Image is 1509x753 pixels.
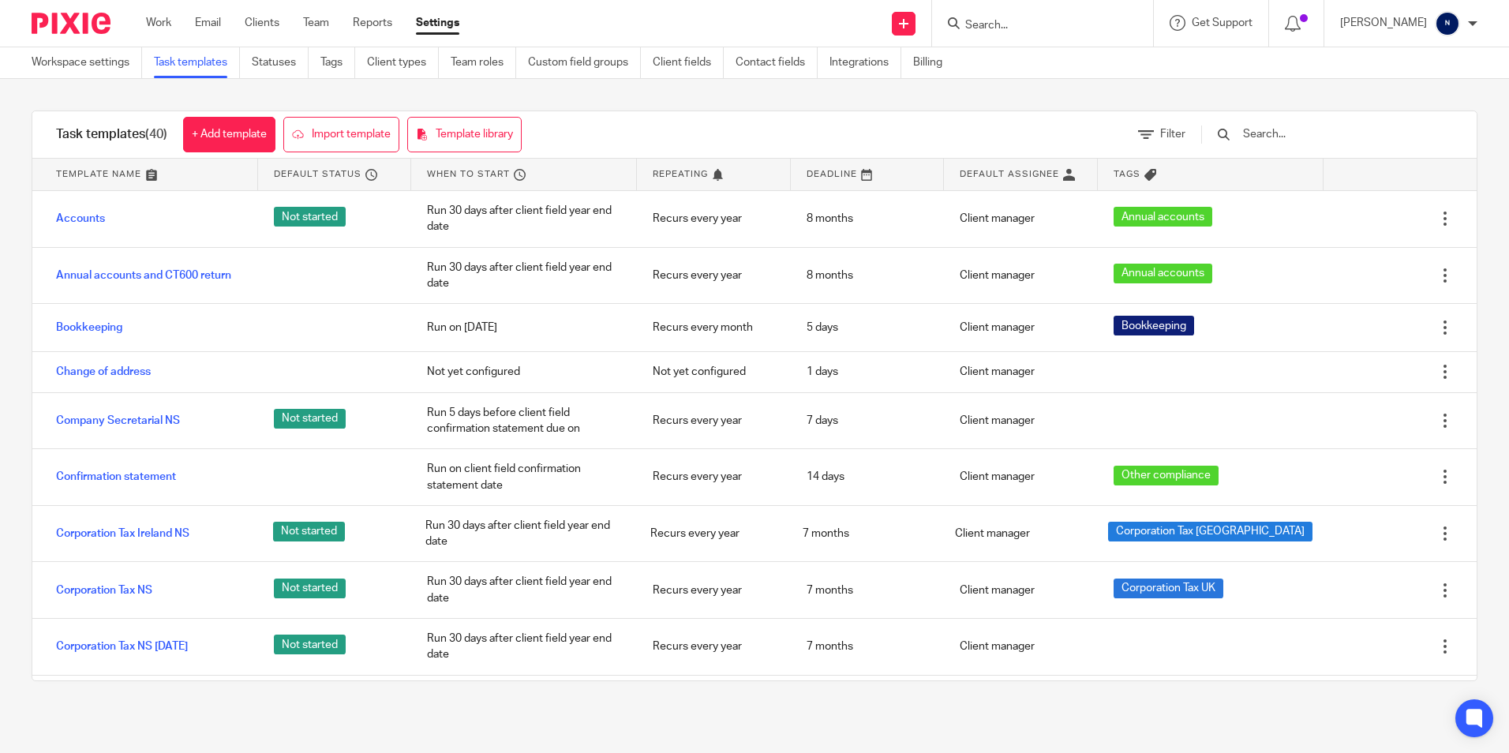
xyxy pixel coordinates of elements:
[411,619,637,675] div: Run 30 days after client field year end date
[807,167,857,181] span: Deadline
[56,167,141,181] span: Template name
[944,199,1097,238] div: Client manager
[416,15,459,31] a: Settings
[637,676,790,715] div: Not yet configured
[1121,467,1211,483] span: Other compliance
[411,308,637,347] div: Run on [DATE]
[56,211,105,227] a: Accounts
[1121,265,1204,281] span: Annual accounts
[944,676,1097,715] div: Client manager
[829,47,901,78] a: Integrations
[637,401,790,440] div: Recurs every year
[791,401,944,440] div: 7 days
[411,393,637,449] div: Run 5 days before client field confirmation statement due on
[245,15,279,31] a: Clients
[411,676,637,715] div: Not yet configured
[791,457,944,496] div: 14 days
[411,562,637,618] div: Run 30 days after client field year end date
[944,457,1097,496] div: Client manager
[146,15,171,31] a: Work
[1340,15,1427,31] p: [PERSON_NAME]
[791,308,944,347] div: 5 days
[944,256,1097,295] div: Client manager
[274,579,346,598] span: Not started
[787,514,939,553] div: 7 months
[283,117,399,152] a: Import template
[637,627,790,666] div: Recurs every year
[411,248,637,304] div: Run 30 days after client field year end date
[410,506,635,562] div: Run 30 days after client field year end date
[32,47,142,78] a: Workspace settings
[944,571,1097,610] div: Client manager
[964,19,1106,33] input: Search
[791,627,944,666] div: 7 months
[274,207,346,227] span: Not started
[1160,129,1185,140] span: Filter
[353,15,392,31] a: Reports
[791,352,944,391] div: 1 days
[274,409,346,429] span: Not started
[944,308,1097,347] div: Client manager
[1435,11,1460,36] img: Screenshot%202025-08-05%20101949.png
[913,47,954,78] a: Billing
[635,514,787,553] div: Recurs every year
[56,469,176,485] a: Confirmation statement
[56,639,188,654] a: Corporation Tax NS [DATE]
[451,47,516,78] a: Team roles
[791,676,944,715] div: 1 days
[637,571,790,610] div: Recurs every year
[944,352,1097,391] div: Client manager
[183,117,275,152] a: + Add template
[411,449,637,505] div: Run on client field confirmation statement date
[1121,318,1186,334] span: Bookkeeping
[56,526,189,541] a: Corporation Tax Ireland NS
[960,167,1059,181] span: Default assignee
[154,47,240,78] a: Task templates
[273,522,345,541] span: Not started
[56,268,231,283] a: Annual accounts and CT600 return
[367,47,439,78] a: Client types
[274,167,361,181] span: Default status
[427,167,510,181] span: When to start
[637,352,790,391] div: Not yet configured
[736,47,818,78] a: Contact fields
[637,308,790,347] div: Recurs every month
[653,167,708,181] span: Repeating
[56,413,180,429] a: Company Secretarial NS
[411,191,637,247] div: Run 30 days after client field year end date
[944,627,1097,666] div: Client manager
[791,571,944,610] div: 7 months
[1121,209,1204,225] span: Annual accounts
[320,47,355,78] a: Tags
[56,583,152,598] a: Corporation Tax NS
[637,199,790,238] div: Recurs every year
[56,320,122,335] a: Bookkeeping
[637,256,790,295] div: Recurs every year
[944,401,1097,440] div: Client manager
[252,47,309,78] a: Statuses
[1192,17,1253,28] span: Get Support
[528,47,641,78] a: Custom field groups
[1241,126,1425,143] input: Search...
[274,635,346,654] span: Not started
[1114,167,1140,181] span: Tags
[939,514,1091,553] div: Client manager
[791,199,944,238] div: 8 months
[56,364,151,380] a: Change of address
[303,15,329,31] a: Team
[1121,580,1215,596] span: Corporation Tax UK
[407,117,522,152] a: Template library
[145,128,167,140] span: (40)
[1116,523,1305,539] span: Corporation Tax [GEOGRAPHIC_DATA]
[195,15,221,31] a: Email
[653,47,724,78] a: Client fields
[32,13,110,34] img: Pixie
[637,457,790,496] div: Recurs every year
[411,352,637,391] div: Not yet configured
[791,256,944,295] div: 8 months
[56,126,167,143] h1: Task templates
